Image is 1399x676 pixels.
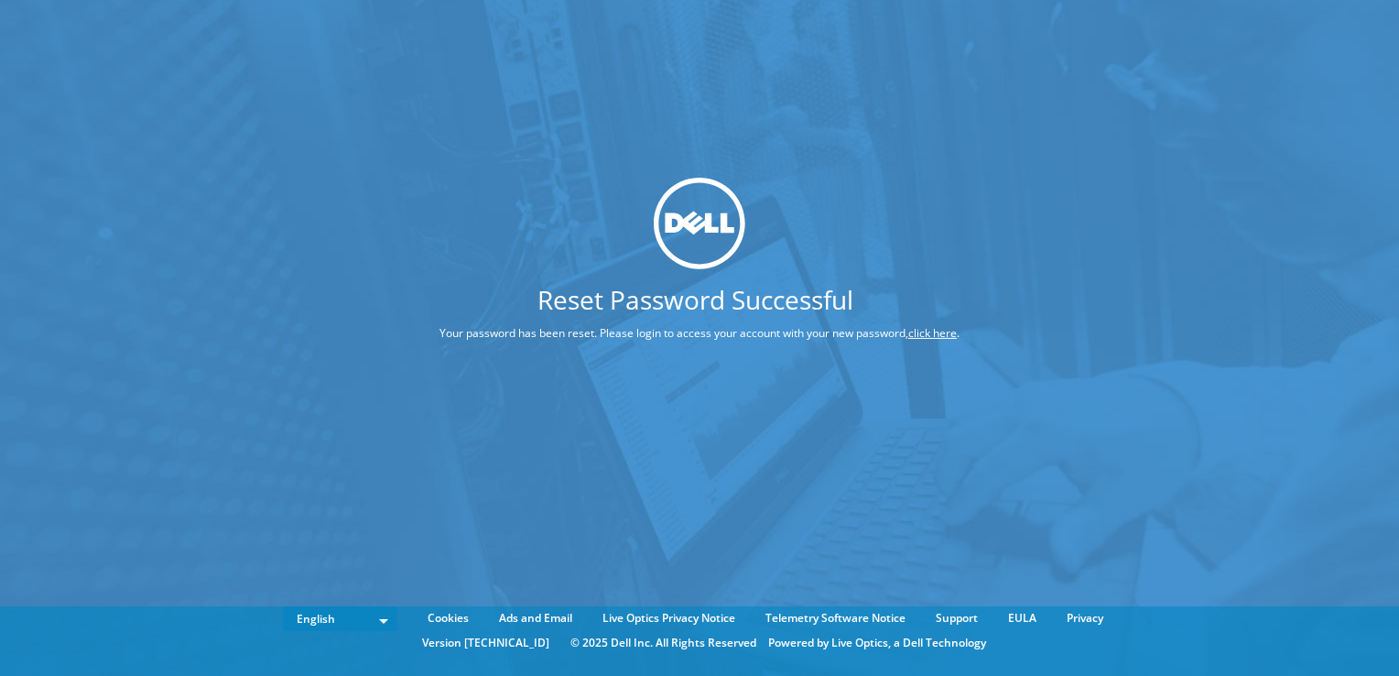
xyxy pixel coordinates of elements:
[413,633,559,653] li: Version [TECHNICAL_ID]
[371,287,1019,312] h1: Reset Password Successful
[752,608,919,628] a: Telemetry Software Notice
[1053,608,1117,628] a: Privacy
[561,633,765,653] li: © 2025 Dell Inc. All Rights Reserved
[994,608,1050,628] a: EULA
[414,608,483,628] a: Cookies
[589,608,749,628] a: Live Optics Privacy Notice
[768,633,986,653] li: Powered by Live Optics, a Dell Technology
[922,608,992,628] a: Support
[908,325,957,341] a: click here
[485,608,586,628] a: Ads and Email
[654,178,745,269] img: dell_svg_logo.svg
[371,323,1028,343] p: Your password has been reset. Please login to access your account with your new password, .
